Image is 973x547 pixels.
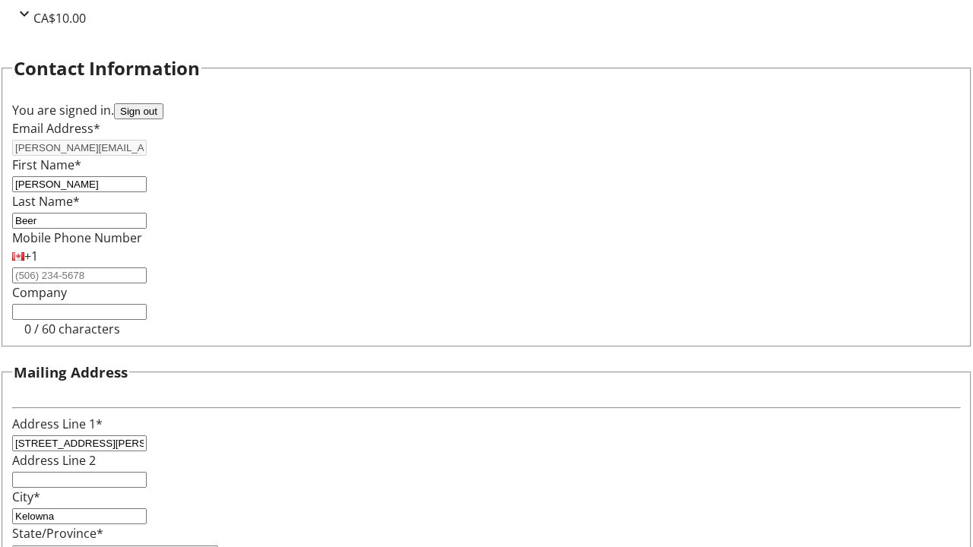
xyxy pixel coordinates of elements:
label: Address Line 1* [12,416,103,432]
input: (506) 234-5678 [12,267,147,283]
label: Mobile Phone Number [12,229,142,246]
label: First Name* [12,157,81,173]
label: Company [12,284,67,301]
input: Address [12,435,147,451]
label: Last Name* [12,193,80,210]
div: You are signed in. [12,101,961,119]
label: Address Line 2 [12,452,96,469]
label: Email Address* [12,120,100,137]
input: City [12,508,147,524]
button: Sign out [114,103,163,119]
label: City* [12,489,40,505]
tr-character-limit: 0 / 60 characters [24,321,120,337]
span: CA$10.00 [33,10,86,27]
label: State/Province* [12,525,103,542]
h2: Contact Information [14,55,200,82]
h3: Mailing Address [14,362,128,383]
